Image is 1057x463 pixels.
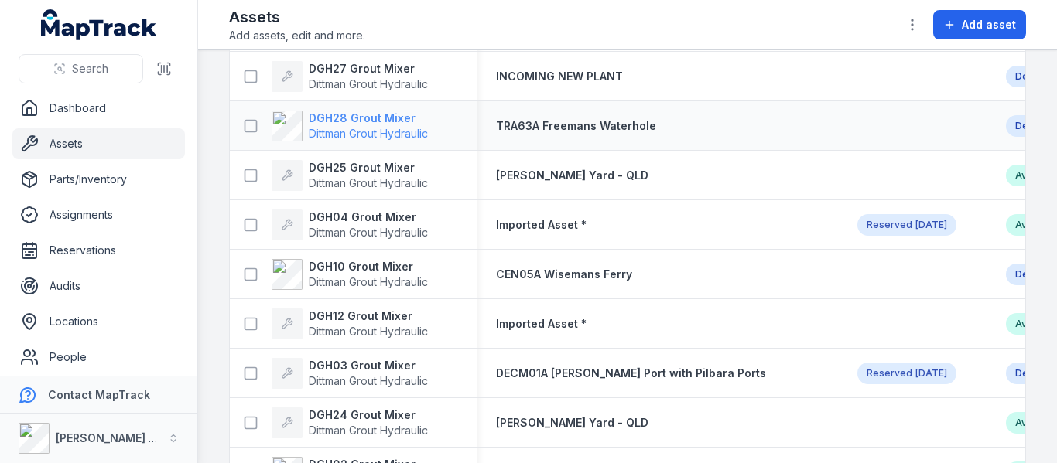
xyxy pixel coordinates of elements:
a: Reserved[DATE] [857,214,956,236]
time: 10/7/2025, 12:00:00 AM [915,219,947,231]
a: DECM01A [PERSON_NAME] Port with Pilbara Ports [496,366,766,381]
span: Add asset [962,17,1016,32]
strong: DGH03 Grout Mixer [309,358,428,373]
span: INCOMING NEW PLANT [496,70,623,83]
span: Dittman Grout Hydraulic [309,325,428,338]
div: Reserved [857,214,956,236]
a: DGH25 Grout MixerDittman Grout Hydraulic [272,160,428,191]
span: [DATE] [915,219,947,230]
span: Dittman Grout Hydraulic [309,77,428,90]
a: Locations [12,306,185,337]
strong: DGH04 Grout Mixer [309,209,428,225]
span: [DATE] [915,367,947,379]
span: Imported Asset * [496,317,587,330]
strong: DGH27 Grout Mixer [309,61,428,77]
span: [PERSON_NAME] Yard - QLD [496,416,648,429]
a: Imported Asset * [496,316,587,332]
a: TRA63A Freemans Waterhole [496,118,656,134]
span: [PERSON_NAME] Yard - QLD [496,169,648,182]
span: Add assets, edit and more. [229,28,365,43]
a: [PERSON_NAME] Yard - QLD [496,168,648,183]
a: Reserved[DATE] [857,363,956,384]
strong: DGH12 Grout Mixer [309,308,428,324]
a: Imported Asset * [496,217,587,233]
a: Reservations [12,235,185,266]
a: DGH10 Grout MixerDittman Grout Hydraulic [272,259,428,290]
a: Audits [12,271,185,301]
span: Imported Asset * [496,218,587,231]
button: Add asset [933,10,1026,39]
strong: [PERSON_NAME] Group [56,431,183,444]
strong: DGH25 Grout Mixer [309,160,428,175]
a: DGH28 Grout MixerDittman Grout Hydraulic [272,111,428,141]
span: TRA63A Freemans Waterhole [496,119,656,132]
a: INCOMING NEW PLANT [496,69,623,84]
span: Dittman Grout Hydraulic [309,424,428,437]
span: Dittman Grout Hydraulic [309,275,428,288]
strong: Contact MapTrack [48,388,150,401]
a: Dashboard [12,93,185,124]
span: Search [72,61,108,77]
a: People [12,342,185,373]
div: Reserved [857,363,956,384]
span: Dittman Grout Hydraulic [309,176,428,189]
a: MapTrack [41,9,157,40]
strong: DGH10 Grout Mixer [309,259,428,274]
button: Search [19,54,143,83]
a: Assignments [12,199,185,230]
span: Dittman Grout Hydraulic [309,226,428,239]
a: CEN05A Wisemans Ferry [496,267,632,282]
h2: Assets [229,6,365,28]
strong: DGH24 Grout Mixer [309,407,428,423]
strong: DGH28 Grout Mixer [309,111,428,126]
span: Dittman Grout Hydraulic [309,374,428,387]
a: Parts/Inventory [12,164,185,195]
a: DGH03 Grout MixerDittman Grout Hydraulic [272,358,428,389]
a: DGH24 Grout MixerDittman Grout Hydraulic [272,407,428,438]
a: DGH27 Grout MixerDittman Grout Hydraulic [272,61,428,92]
span: DECM01A [PERSON_NAME] Port with Pilbara Ports [496,366,766,380]
a: Assets [12,128,185,159]
a: DGH12 Grout MixerDittman Grout Hydraulic [272,308,428,339]
a: [PERSON_NAME] Yard - QLD [496,415,648,431]
span: CEN05A Wisemans Ferry [496,267,632,281]
time: 10/7/2025, 12:00:00 AM [915,367,947,380]
a: DGH04 Grout MixerDittman Grout Hydraulic [272,209,428,240]
span: Dittman Grout Hydraulic [309,127,428,140]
